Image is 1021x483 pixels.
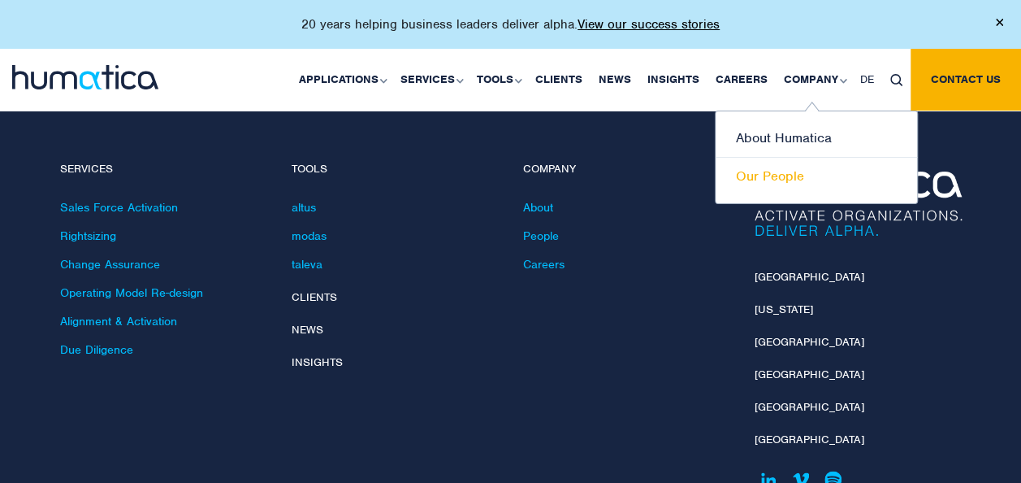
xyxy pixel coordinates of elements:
a: [GEOGRAPHIC_DATA] [755,400,864,414]
a: Applications [291,49,392,111]
a: Sales Force Activation [60,200,178,215]
a: Alignment & Activation [60,314,177,329]
h4: Tools [292,163,499,176]
h4: Company [523,163,730,176]
a: DE [852,49,882,111]
img: search_icon [890,74,902,86]
a: News [591,49,639,111]
a: Insights [292,355,343,369]
h4: Services [60,163,267,176]
a: Clients [292,290,337,304]
p: 20 years helping business leaders deliver alpha. [301,16,720,33]
a: Careers [523,257,565,272]
span: DE [860,72,874,86]
a: [GEOGRAPHIC_DATA] [755,335,864,349]
a: Due Diligence [60,342,133,357]
a: Insights [639,49,707,111]
a: Our People [716,158,917,195]
a: [GEOGRAPHIC_DATA] [755,368,864,381]
a: Contact us [911,49,1021,111]
a: Operating Model Re-design [60,285,203,300]
a: modas [292,228,327,243]
a: Careers [707,49,776,111]
a: Clients [527,49,591,111]
a: Tools [469,49,527,111]
a: About Humatica [716,120,917,158]
a: View our success stories [578,16,720,33]
a: About [523,200,553,215]
img: logo [12,65,158,89]
a: [GEOGRAPHIC_DATA] [755,433,864,446]
a: Change Assurance [60,257,160,272]
a: People [523,228,559,243]
a: taleva [292,257,322,272]
a: [GEOGRAPHIC_DATA] [755,270,864,284]
a: Services [392,49,469,111]
a: [US_STATE] [755,302,813,316]
a: altus [292,200,316,215]
a: Rightsizing [60,228,116,243]
a: Company [776,49,852,111]
a: News [292,323,323,337]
